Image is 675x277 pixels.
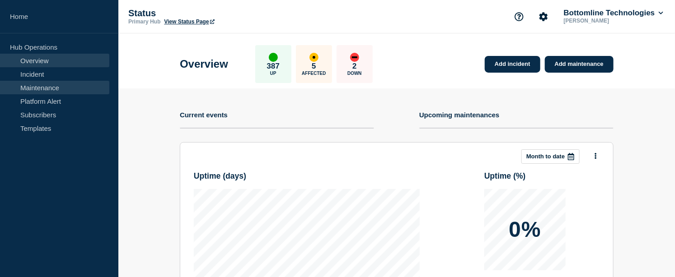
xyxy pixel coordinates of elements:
p: Primary Hub [128,18,160,25]
p: 387 [267,62,280,71]
h3: Uptime ( % ) [484,171,526,181]
p: [PERSON_NAME] [562,18,656,24]
p: Status [128,8,309,18]
div: affected [309,53,319,62]
h3: Uptime ( days ) [194,171,246,181]
p: 0% [509,219,541,240]
p: Month to date [526,153,565,160]
div: up [269,53,278,62]
button: Support [510,7,529,26]
a: Add maintenance [545,56,614,73]
a: View Status Page [164,18,214,25]
a: Add incident [485,56,540,73]
button: Account settings [534,7,553,26]
p: Affected [302,71,326,76]
p: 2 [352,62,356,71]
div: down [350,53,359,62]
p: Down [347,71,362,76]
button: Bottomline Technologies [562,9,665,18]
p: Up [270,71,277,76]
p: 5 [312,62,316,71]
h4: Upcoming maintenances [419,111,500,119]
h1: Overview [180,58,228,70]
h4: Current events [180,111,228,119]
button: Month to date [521,149,580,164]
